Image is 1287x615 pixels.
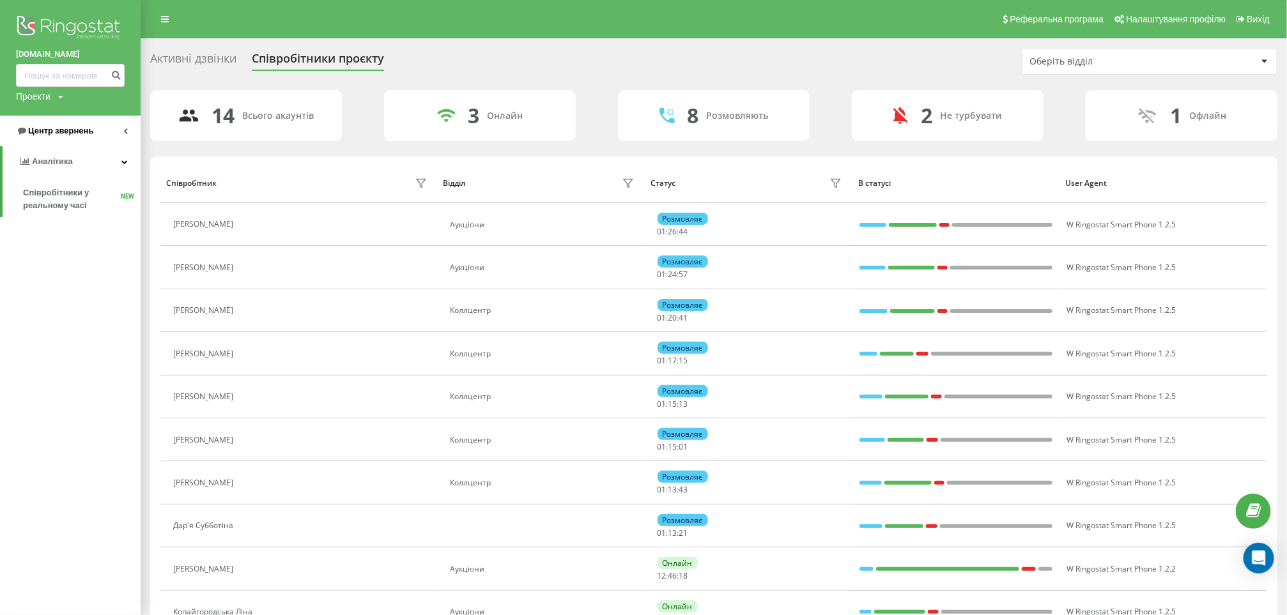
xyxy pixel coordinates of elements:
span: Налаштування профілю [1126,14,1226,24]
span: 01 [658,269,667,280]
div: [PERSON_NAME] [173,349,236,358]
div: : : [658,270,688,279]
div: 3 [468,103,480,128]
div: 8 [688,103,699,128]
span: 24 [668,269,677,280]
div: Оберіть відділ [1029,56,1182,67]
span: 01 [679,441,688,452]
div: Розмовляє [658,299,708,311]
div: : : [658,227,688,236]
div: Коллцентр [450,349,638,358]
div: [PERSON_NAME] [173,263,236,272]
div: : : [658,529,688,538]
span: 01 [658,399,667,409]
div: Аукціони [450,220,638,229]
span: Співробітники у реальному часі [23,186,121,212]
div: Розмовляють [707,110,769,121]
div: Розмовляє [658,342,708,354]
span: Аналiтика [32,156,73,166]
span: 01 [658,226,667,237]
div: [PERSON_NAME] [173,436,236,444]
span: W Ringostat Smart Phone 1.2.5 [1067,434,1176,445]
div: Проекти [16,90,50,103]
div: В статусі [858,179,1054,188]
div: Аукціони [450,565,638,573]
div: [PERSON_NAME] [173,478,236,487]
div: : : [658,400,688,409]
div: Відділ [443,179,465,188]
a: Співробітники у реальному часіNEW [23,181,141,217]
span: 20 [668,312,677,323]
div: User Agent [1066,179,1261,188]
div: Розмовляє [658,385,708,397]
a: Аналiтика [3,146,141,177]
span: 46 [668,570,677,581]
span: 15 [668,441,677,452]
div: Коллцентр [450,392,638,401]
span: 21 [679,528,688,538]
div: : : [658,485,688,494]
div: Розмовляє [658,213,708,225]
span: 15 [679,355,688,366]
div: [PERSON_NAME] [173,392,236,401]
div: Open Intercom Messenger [1244,543,1274,573]
div: : : [658,356,688,365]
div: Розмовляє [658,514,708,526]
span: W Ringostat Smart Phone 1.2.5 [1067,391,1176,402]
div: [PERSON_NAME] [173,220,236,229]
div: Онлайн [658,557,698,569]
span: 41 [679,312,688,323]
div: Розмовляє [658,428,708,440]
div: : : [658,443,688,452]
div: Активні дзвінки [150,52,236,72]
div: Не турбувати [940,110,1002,121]
span: 15 [668,399,677,409]
span: 17 [668,355,677,366]
div: : : [658,572,688,581]
span: 01 [658,441,667,452]
span: W Ringostat Smart Phone 1.2.2 [1067,563,1176,574]
img: Ringostat logo [16,13,125,45]
div: Коллцентр [450,306,638,315]
div: Коллцентр [450,478,638,487]
div: Офлайн [1190,110,1227,121]
div: Онлайн [488,110,523,121]
span: 13 [668,528,677,538]
span: 26 [668,226,677,237]
div: 2 [921,103,932,128]
div: Розмовляє [658,255,708,268]
span: 13 [679,399,688,409]
span: 01 [658,355,667,366]
div: 14 [212,103,235,128]
span: Центр звернень [28,126,93,135]
div: Коллцентр [450,436,638,444]
span: W Ringostat Smart Phone 1.2.5 [1067,477,1176,488]
span: W Ringostat Smart Phone 1.2.5 [1067,348,1176,359]
span: 18 [679,570,688,581]
div: Співробітники проєкту [252,52,384,72]
span: 44 [679,226,688,237]
div: Всього акаунтів [243,110,314,121]
span: W Ringostat Smart Phone 1.2.5 [1067,305,1176,315]
span: W Ringostat Smart Phone 1.2.5 [1067,520,1176,531]
div: Онлайн [658,600,698,612]
div: Аукціони [450,263,638,272]
span: 01 [658,484,667,495]
span: Вихід [1247,14,1270,24]
div: Дар'я Субботіна [173,521,236,530]
span: W Ringostat Smart Phone 1.2.5 [1067,219,1176,230]
a: [DOMAIN_NAME] [16,48,125,61]
span: 01 [658,312,667,323]
span: W Ringostat Smart Phone 1.2.5 [1067,262,1176,273]
div: Співробітник [166,179,217,188]
div: Розмовляє [658,471,708,483]
span: 43 [679,484,688,495]
div: Статус [651,179,675,188]
span: 12 [658,570,667,581]
div: [PERSON_NAME] [173,565,236,573]
span: 57 [679,269,688,280]
div: [PERSON_NAME] [173,306,236,315]
span: 13 [668,484,677,495]
div: : : [658,314,688,323]
span: 01 [658,528,667,538]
